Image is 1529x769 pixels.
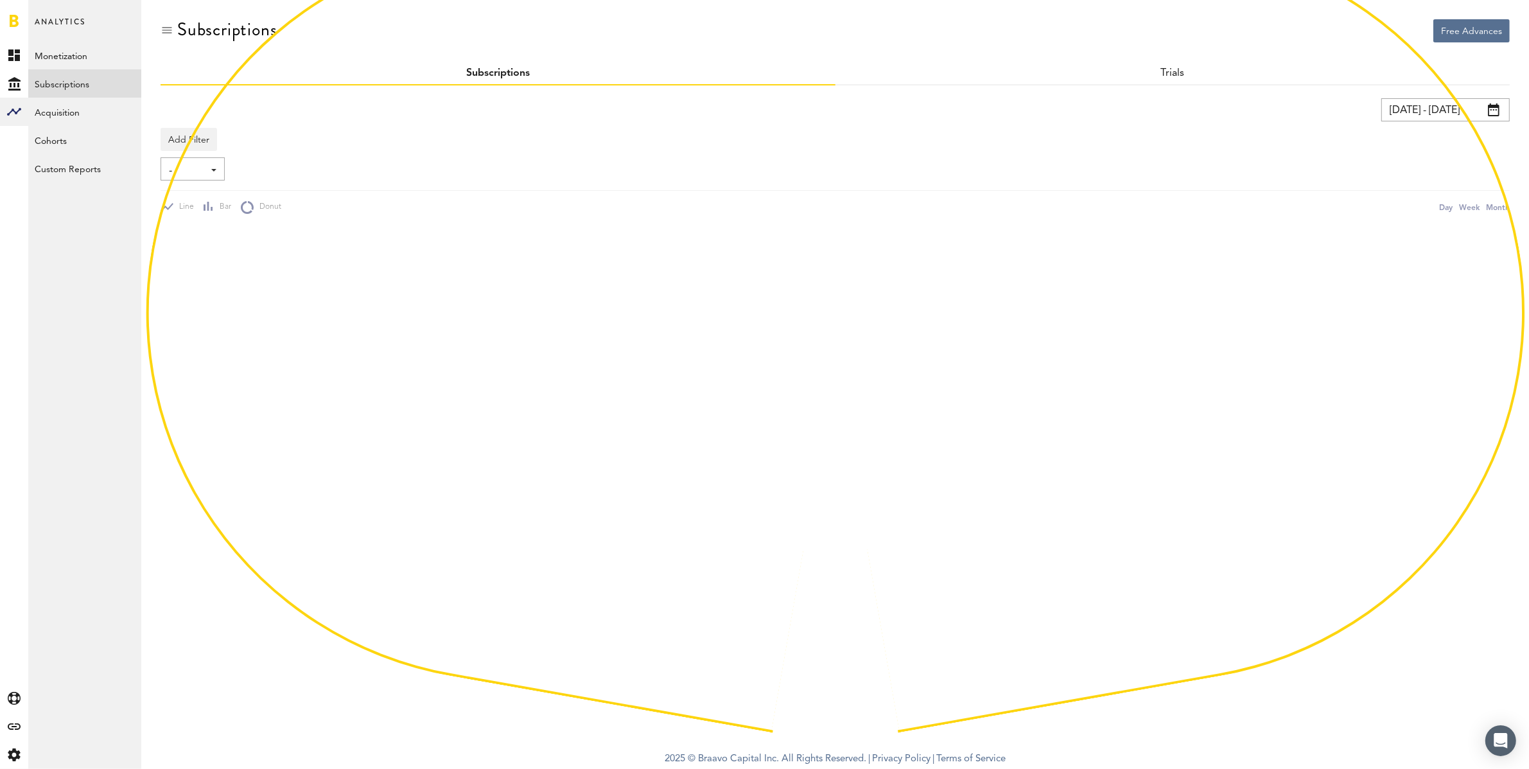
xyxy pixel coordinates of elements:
a: Trials [1160,68,1184,78]
a: Privacy Policy [872,754,931,764]
a: Terms of Service [936,754,1006,764]
div: Week [1459,200,1480,214]
div: Open Intercom Messenger [1485,725,1516,756]
span: Bar [214,202,231,213]
a: Subscriptions [466,68,530,78]
a: Subscriptions [28,69,141,98]
div: Month [1486,200,1510,214]
a: Acquisition [28,98,141,126]
span: Support [27,9,73,21]
a: Custom Reports [28,154,141,182]
div: Day [1439,200,1453,214]
span: Analytics [35,14,85,41]
span: Donut [254,202,281,213]
button: Add Filter [161,128,217,151]
a: Monetization [28,41,141,69]
span: 2025 © Braavo Capital Inc. All Rights Reserved. [665,750,866,769]
span: - [169,160,204,182]
a: Cohorts [28,126,141,154]
div: Subscriptions [177,19,277,40]
span: Line [173,202,194,213]
button: Free Advances [1433,19,1510,42]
